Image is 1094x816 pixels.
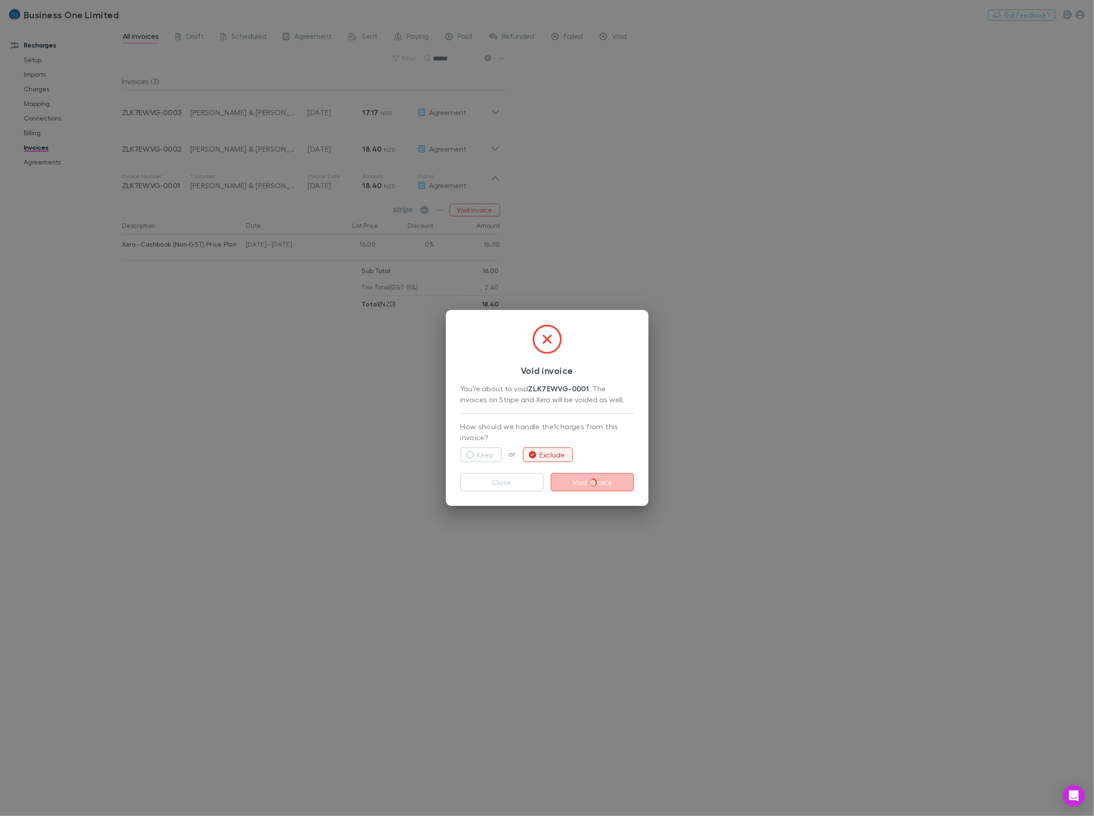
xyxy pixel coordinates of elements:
button: Close [461,473,544,491]
button: Void invoice [551,473,634,491]
strong: ZLK7EWVG-0001 [529,384,589,393]
p: How should we handle the 1 charges from this invoice? [461,421,634,444]
span: or [502,449,523,458]
button: Keep [461,447,502,462]
button: Exclude [523,447,573,462]
h3: Void invoice [461,365,634,376]
div: Open Intercom Messenger [1063,785,1085,807]
div: You’re about to void . The invoices on Stripe and Xero will be voided as well. [461,383,634,406]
